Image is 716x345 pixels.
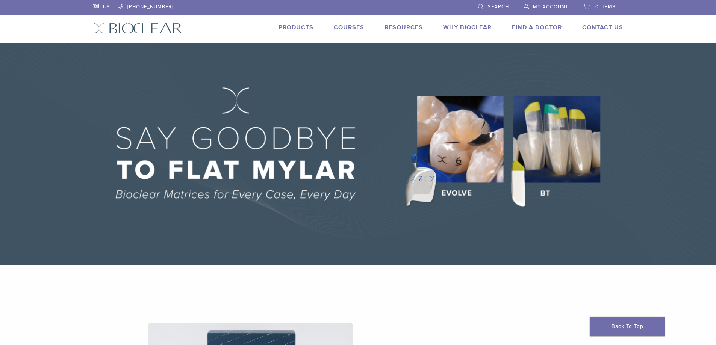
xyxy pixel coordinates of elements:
[443,24,492,31] a: Why Bioclear
[595,4,616,10] span: 0 items
[590,317,665,336] a: Back To Top
[93,23,182,34] img: Bioclear
[533,4,568,10] span: My Account
[279,24,313,31] a: Products
[334,24,364,31] a: Courses
[512,24,562,31] a: Find A Doctor
[384,24,423,31] a: Resources
[582,24,623,31] a: Contact Us
[488,4,509,10] span: Search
